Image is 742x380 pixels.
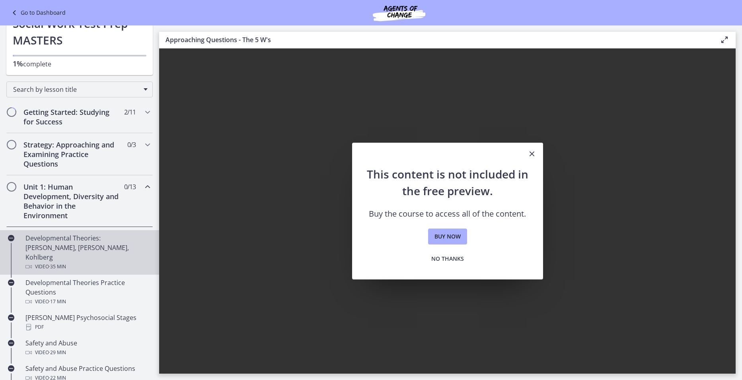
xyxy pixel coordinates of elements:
span: · 35 min [49,262,66,271]
span: No thanks [431,254,464,264]
span: Search by lesson title [13,85,140,94]
img: Agents of Change Social Work Test Prep [351,3,447,22]
span: · 29 min [49,348,66,357]
span: 0 / 13 [124,182,136,192]
h3: Approaching Questions - The 5 W's [166,35,707,45]
div: Video [25,262,150,271]
button: No thanks [425,251,470,267]
div: [PERSON_NAME] Psychosocial Stages [25,313,150,332]
span: 2 / 11 [124,107,136,117]
h2: Unit 1: Human Development, Diversity and Behavior in the Environment [23,182,121,220]
div: Developmental Theories Practice Questions [25,278,150,306]
span: 1% [13,59,23,68]
span: · 17 min [49,297,66,306]
span: Buy now [434,232,461,241]
div: Safety and Abuse [25,338,150,357]
a: Buy now [428,229,467,244]
div: PDF [25,322,150,332]
p: complete [13,59,146,69]
p: Buy the course to access all of the content. [365,209,530,219]
div: Video [25,348,150,357]
span: 0 / 3 [127,140,136,149]
a: Go to Dashboard [10,8,66,17]
div: Video [25,297,150,306]
h2: This content is not included in the free preview. [365,166,530,199]
div: Developmental Theories: [PERSON_NAME], [PERSON_NAME], Kohlberg [25,233,150,271]
h2: Getting Started: Studying for Success [23,107,121,126]
h2: Strategy: Approaching and Examining Practice Questions [23,140,121,169]
button: Close [521,143,543,166]
div: Search by lesson title [6,81,153,97]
